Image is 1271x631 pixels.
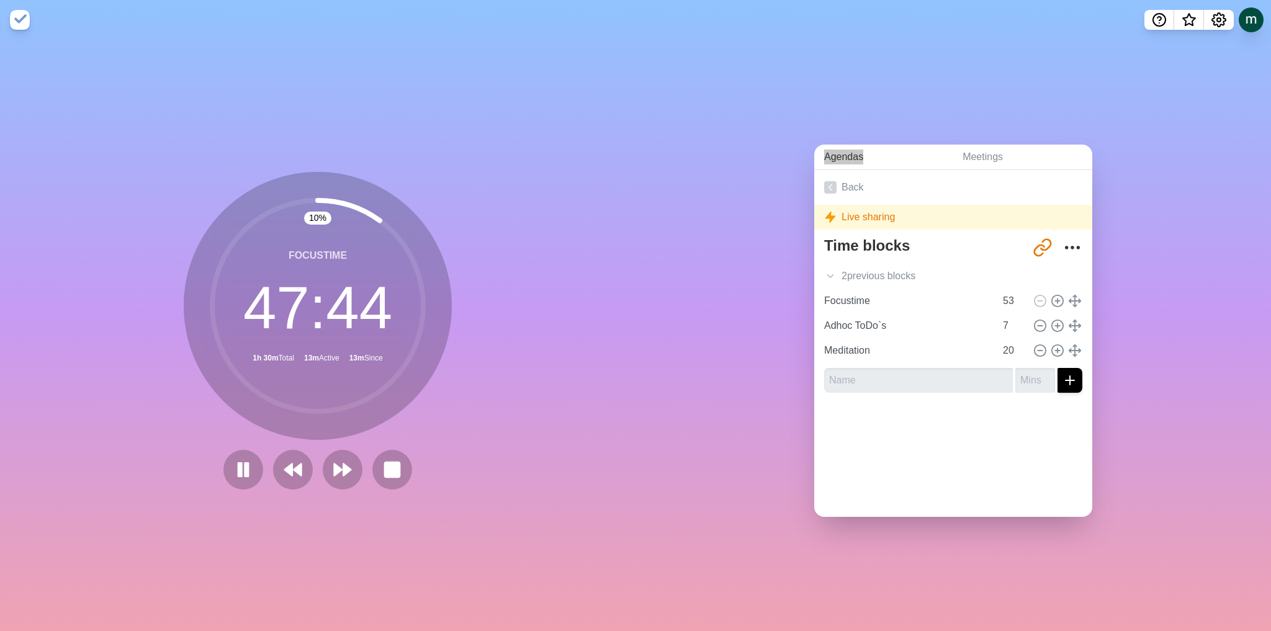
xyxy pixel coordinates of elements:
[819,313,995,338] input: Name
[10,10,30,30] img: timeblocks logo
[998,289,1028,313] input: Mins
[814,205,1092,230] div: Live sharing
[1204,10,1234,30] button: Settings
[814,145,953,170] a: Agendas
[1174,10,1204,30] button: What’s new
[819,338,995,363] input: Name
[824,368,1013,393] input: Name
[814,264,1092,289] div: 2 previous block
[1060,235,1085,260] button: More
[1015,368,1055,393] input: Mins
[819,289,995,313] input: Name
[910,269,915,284] span: s
[1144,10,1174,30] button: Help
[998,338,1028,363] input: Mins
[814,170,1092,205] a: Back
[953,145,1092,170] a: Meetings
[1030,235,1055,260] button: Share link
[998,313,1028,338] input: Mins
